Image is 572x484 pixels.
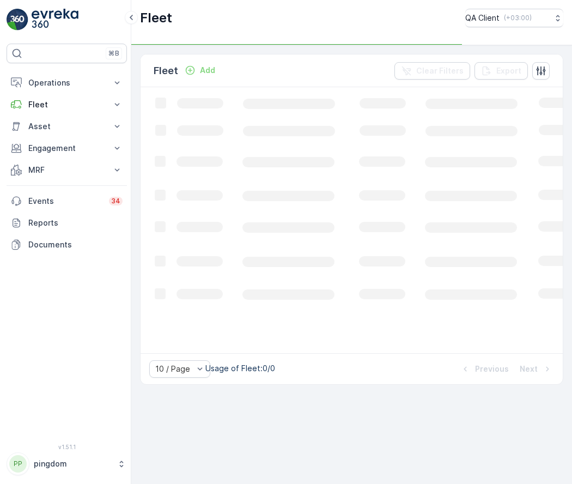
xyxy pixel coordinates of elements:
[465,13,500,23] p: QA Client
[7,190,127,212] a: Events34
[459,362,510,376] button: Previous
[205,363,275,374] p: Usage of Fleet : 0/0
[28,217,123,228] p: Reports
[7,116,127,137] button: Asset
[7,72,127,94] button: Operations
[496,65,521,76] p: Export
[504,14,532,22] p: ( +03:00 )
[28,121,105,132] p: Asset
[9,455,27,473] div: PP
[7,452,127,475] button: PPpingdom
[7,94,127,116] button: Fleet
[7,212,127,234] a: Reports
[7,137,127,159] button: Engagement
[475,364,509,374] p: Previous
[416,65,464,76] p: Clear Filters
[200,65,215,76] p: Add
[7,234,127,256] a: Documents
[7,444,127,450] span: v 1.51.1
[519,362,554,376] button: Next
[520,364,538,374] p: Next
[28,165,105,176] p: MRF
[394,62,470,80] button: Clear Filters
[28,143,105,154] p: Engagement
[28,99,105,110] p: Fleet
[34,458,112,469] p: pingdom
[465,9,563,27] button: QA Client(+03:00)
[28,196,102,207] p: Events
[32,9,78,31] img: logo_light-DOdMpM7g.png
[111,197,120,205] p: 34
[474,62,528,80] button: Export
[7,159,127,181] button: MRF
[108,49,119,58] p: ⌘B
[28,239,123,250] p: Documents
[180,64,220,77] button: Add
[7,9,28,31] img: logo
[140,9,172,27] p: Fleet
[28,77,105,88] p: Operations
[154,63,178,78] p: Fleet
